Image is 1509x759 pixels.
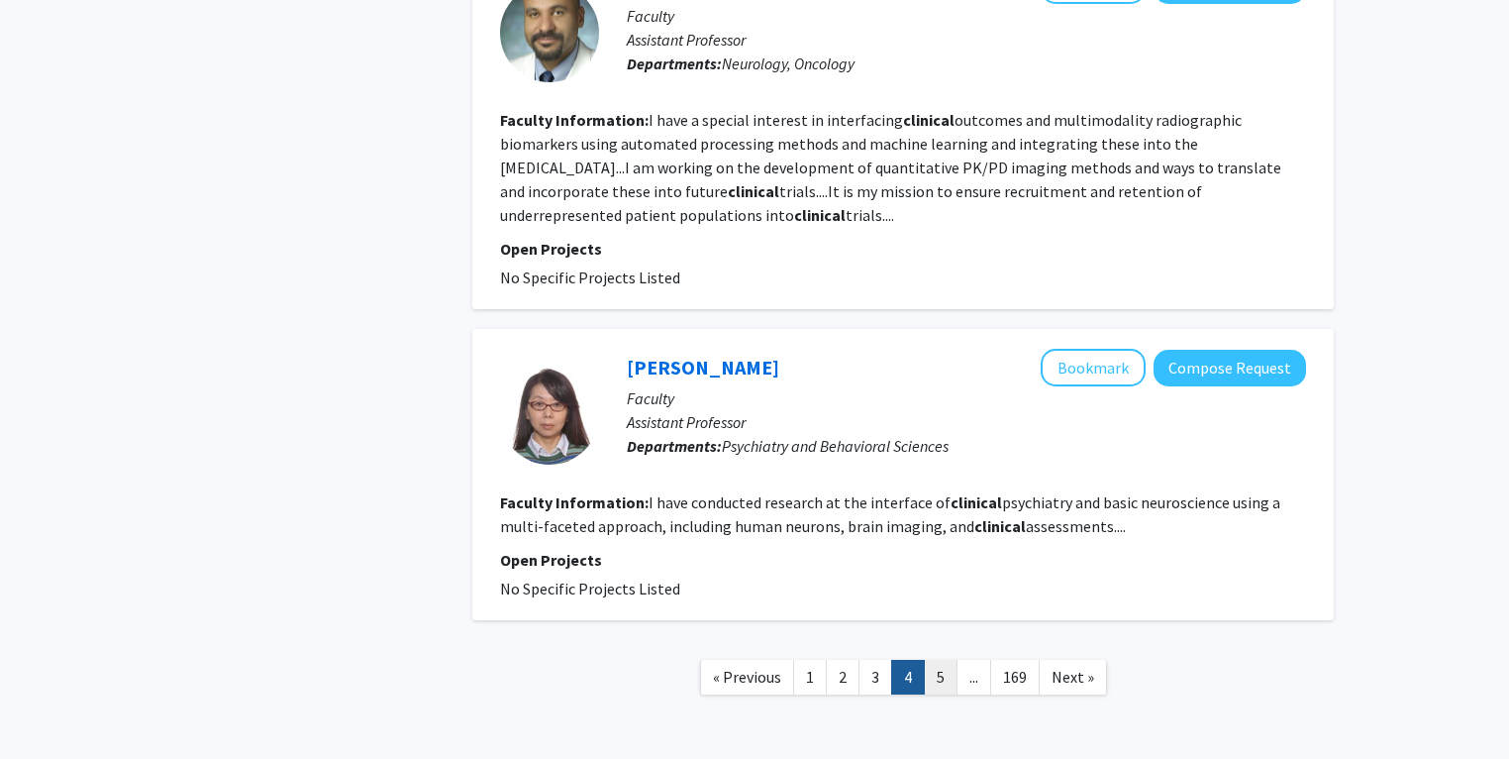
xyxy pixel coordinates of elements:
[700,660,794,695] a: Previous
[500,268,680,287] span: No Specific Projects Listed
[500,492,649,512] b: Faculty Information:
[627,54,722,73] b: Departments:
[627,28,1306,52] p: Assistant Professor
[794,205,846,225] b: clinical
[1154,350,1306,386] button: Compose Request to Koko Ishizuka
[722,54,855,73] span: Neurology, Oncology
[1041,349,1146,386] button: Add Koko Ishizuka to Bookmarks
[990,660,1040,695] a: 169
[500,548,1306,572] p: Open Projects
[722,436,949,456] span: Psychiatry and Behavioral Sciences
[500,110,1281,225] fg-read-more: I have a special interest in interfacing outcomes and multimodality radiographic biomarkers using...
[1039,660,1107,695] a: Next
[627,355,779,379] a: [PERSON_NAME]
[728,181,779,201] b: clinical
[627,4,1306,28] p: Faculty
[858,660,892,695] a: 3
[500,579,680,598] span: No Specific Projects Listed
[713,667,781,687] span: « Previous
[903,110,955,130] b: clinical
[974,516,1026,536] b: clinical
[500,492,1280,536] fg-read-more: I have conducted research at the interface of psychiatry and basic neuroscience using a multi-fac...
[951,492,1002,512] b: clinical
[891,660,925,695] a: 4
[500,237,1306,261] p: Open Projects
[472,640,1334,720] nav: Page navigation
[969,667,978,687] span: ...
[1052,667,1094,687] span: Next »
[826,660,859,695] a: 2
[15,670,84,744] iframe: Chat
[924,660,957,695] a: 5
[627,386,1306,410] p: Faculty
[793,660,827,695] a: 1
[500,110,649,130] b: Faculty Information:
[627,410,1306,434] p: Assistant Professor
[627,436,722,456] b: Departments:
